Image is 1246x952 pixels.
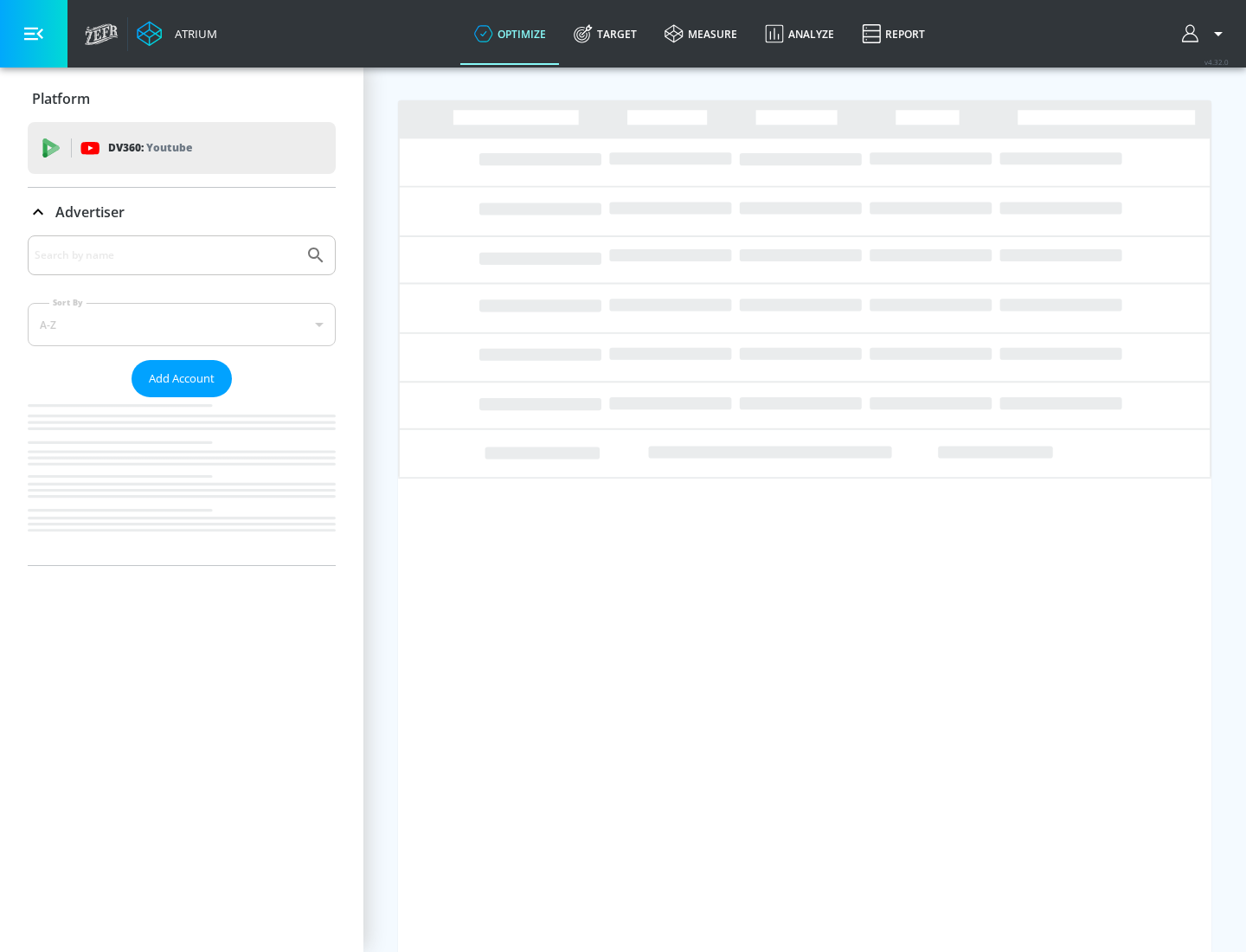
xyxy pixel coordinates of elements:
span: Add Account [149,369,215,389]
a: Atrium [137,21,217,47]
p: Advertiser [55,203,125,222]
p: Platform [32,89,90,108]
span: v 4.32.0 [1204,57,1229,67]
a: Report [848,3,939,65]
p: DV360: [108,138,192,158]
label: Sort By [49,297,87,308]
a: optimize [460,3,560,65]
div: Platform [28,74,336,123]
div: Advertiser [28,188,336,236]
button: Add Account [132,360,232,397]
a: Analyze [751,3,848,65]
input: Search by name [35,244,297,267]
div: DV360: Youtube [28,122,336,174]
div: A-Z [28,303,336,346]
a: Target [560,3,651,65]
div: Atrium [168,26,217,42]
div: Advertiser [28,235,336,565]
p: Youtube [146,138,192,157]
a: measure [651,3,751,65]
nav: list of Advertiser [28,397,336,565]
